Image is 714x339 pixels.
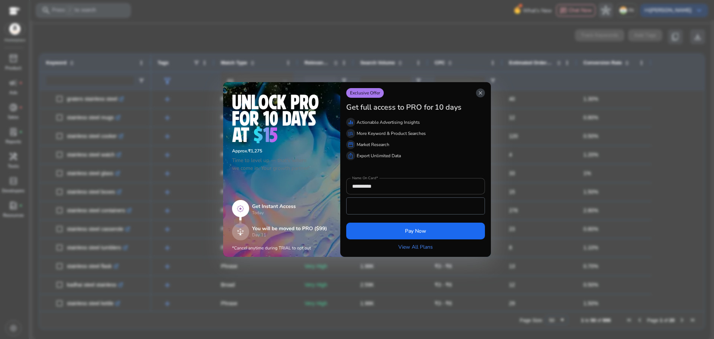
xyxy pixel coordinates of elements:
[232,148,331,154] h6: ₹1,275
[357,152,401,159] p: Export Unlimited Data
[357,119,420,126] p: Actionable Advertising Insights
[348,130,354,136] span: manage_search
[346,88,384,98] p: Exclusive Offer
[350,198,481,213] iframe: Secure card payment input frame
[357,141,389,148] p: Market Research
[357,130,426,137] p: More Keyword & Product Searches
[348,153,354,159] span: ios_share
[435,103,461,112] h3: 10 days
[348,119,354,125] span: equalizer
[346,223,485,239] button: Pay Now
[346,103,433,112] h3: Get full access to PRO for
[405,227,426,235] span: Pay Now
[398,243,433,251] a: View All Plans
[352,175,376,181] mat-label: Name On Card
[348,142,354,148] span: storefront
[232,148,248,154] span: Approx.
[477,90,483,96] span: close
[232,156,331,172] p: Time to level up — that's where we come in. Your growth partner!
